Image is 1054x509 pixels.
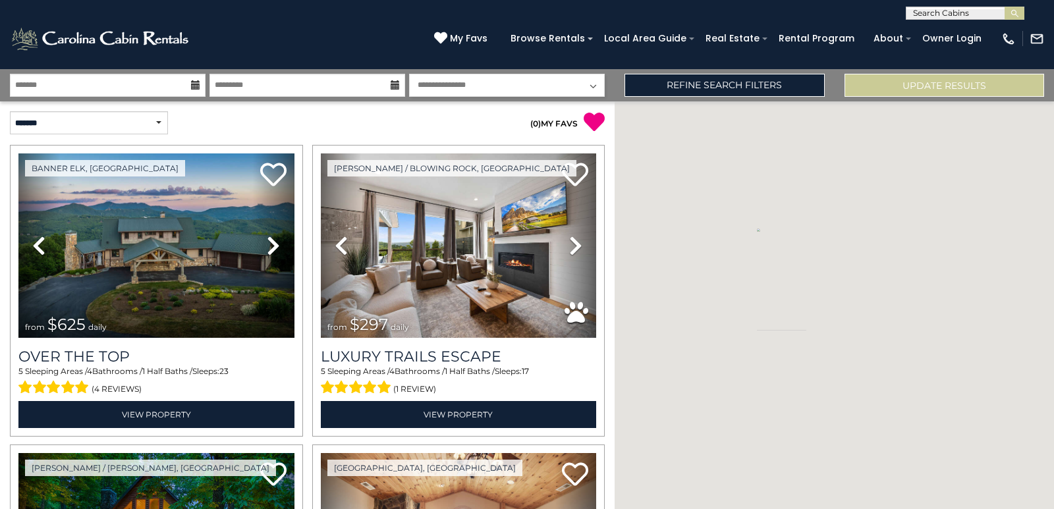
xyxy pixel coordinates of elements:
[772,28,861,49] a: Rental Program
[327,460,522,476] a: [GEOGRAPHIC_DATA], [GEOGRAPHIC_DATA]
[350,315,388,334] span: $297
[699,28,766,49] a: Real Estate
[142,366,192,376] span: 1 Half Baths /
[321,366,325,376] span: 5
[18,366,23,376] span: 5
[321,153,597,338] img: thumbnail_168695581.jpeg
[845,74,1044,97] button: Update Results
[321,365,597,397] div: Sleeping Areas / Bathrooms / Sleeps:
[522,366,529,376] span: 17
[530,119,541,128] span: ( )
[389,366,395,376] span: 4
[18,348,294,365] a: Over The Top
[92,381,142,398] span: (4 reviews)
[597,28,693,49] a: Local Area Guide
[393,381,436,398] span: (1 review)
[219,366,229,376] span: 23
[530,119,578,128] a: (0)MY FAVS
[445,366,495,376] span: 1 Half Baths /
[18,365,294,397] div: Sleeping Areas / Bathrooms / Sleeps:
[624,74,824,97] a: Refine Search Filters
[25,322,45,332] span: from
[18,401,294,428] a: View Property
[434,32,491,46] a: My Favs
[450,32,487,45] span: My Favs
[25,160,185,176] a: Banner Elk, [GEOGRAPHIC_DATA]
[391,322,409,332] span: daily
[87,366,92,376] span: 4
[533,119,538,128] span: 0
[504,28,592,49] a: Browse Rentals
[47,315,86,334] span: $625
[327,160,576,176] a: [PERSON_NAME] / Blowing Rock, [GEOGRAPHIC_DATA]
[562,461,588,489] a: Add to favorites
[88,322,107,332] span: daily
[916,28,988,49] a: Owner Login
[867,28,910,49] a: About
[1030,32,1044,46] img: mail-regular-white.png
[321,401,597,428] a: View Property
[321,348,597,365] a: Luxury Trails Escape
[10,26,192,52] img: White-1-2.png
[25,460,276,476] a: [PERSON_NAME] / [PERSON_NAME], [GEOGRAPHIC_DATA]
[260,461,287,489] a: Add to favorites
[18,153,294,338] img: thumbnail_167153549.jpeg
[327,322,347,332] span: from
[1001,32,1016,46] img: phone-regular-white.png
[260,161,287,190] a: Add to favorites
